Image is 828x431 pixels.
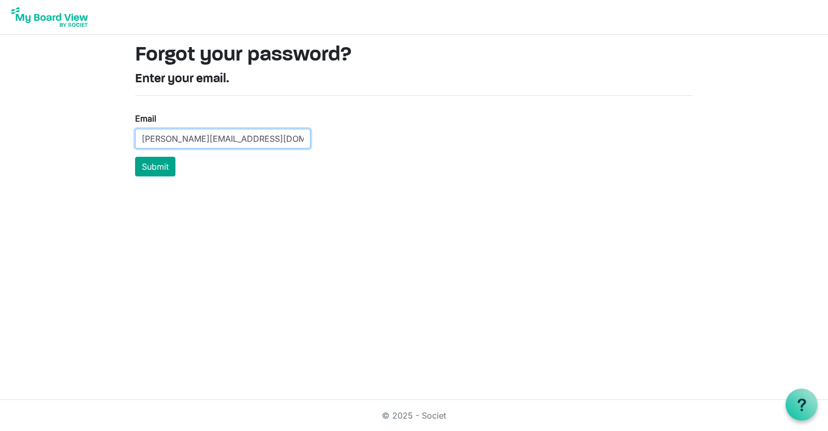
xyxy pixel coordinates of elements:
[135,157,175,176] button: Submit
[8,4,91,30] img: My Board View Logo
[135,43,693,68] h1: Forgot your password?
[382,410,446,421] a: © 2025 - Societ
[135,72,693,87] h4: Enter your email.
[135,112,156,125] label: Email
